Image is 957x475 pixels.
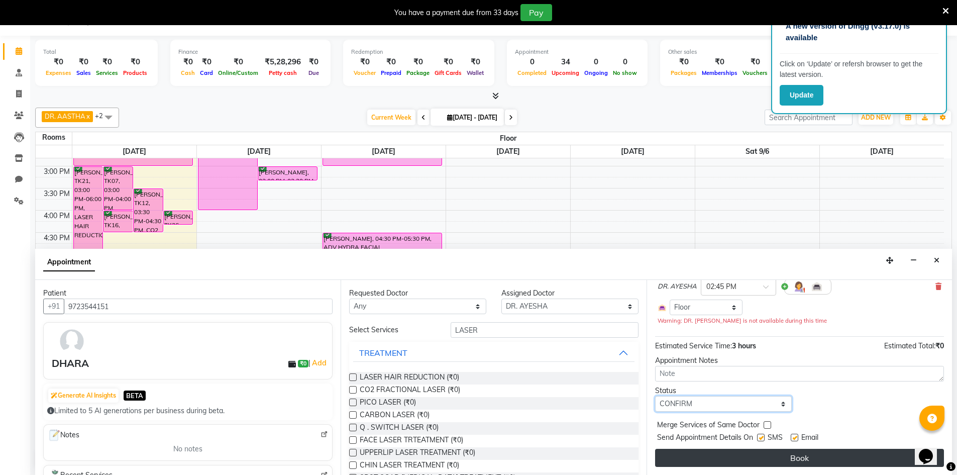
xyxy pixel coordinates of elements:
[360,397,416,410] span: PICO LASER (₹0)
[305,56,323,68] div: ₹0
[765,110,853,125] input: Search Appointment
[57,327,86,356] img: avatar
[770,69,799,76] span: Prepaids
[740,69,770,76] span: Vouchers
[258,167,317,180] div: [PERSON_NAME], 03:00 PM-03:20 PM, CLASSIC GLUTA
[360,385,460,397] span: CO2 FRACTIONAL LASER (₹0)
[216,69,261,76] span: Online/Custom
[42,233,72,243] div: 4:30 PM
[801,432,818,445] span: Email
[245,145,273,158] a: September 2, 2025
[464,56,486,68] div: ₹0
[549,56,582,68] div: 34
[915,435,947,465] iframe: chat widget
[261,56,305,68] div: ₹5,28,296
[64,299,333,314] input: Search by Name/Mobile/Email/Code
[342,325,443,335] div: Select Services
[323,233,442,276] div: [PERSON_NAME], 04:30 PM-05:30 PM, ADV HYDRA FACIAL
[298,360,308,368] span: ₹0
[464,69,486,76] span: Wallet
[868,145,896,158] a: September 7, 2025
[74,69,93,76] span: Sales
[404,56,432,68] div: ₹0
[351,56,378,68] div: ₹0
[859,111,893,125] button: ADD NEW
[619,145,647,158] a: September 5, 2025
[178,69,197,76] span: Cash
[48,389,119,403] button: Generate AI Insights
[515,48,640,56] div: Appointment
[74,167,103,298] div: [PERSON_NAME], TK21, 03:00 PM-06:00 PM, LASER HAIR REDUCTION
[360,435,463,447] span: FACE LASER TRTEATMENT (₹0)
[134,189,163,232] div: [PERSON_NAME], TK12, 03:30 PM-04:30 PM, CO2 FRACTIONAL LASER
[121,145,148,158] a: September 1, 2025
[42,188,72,199] div: 3:30 PM
[582,56,610,68] div: 0
[732,341,756,350] span: 3 hours
[610,56,640,68] div: 0
[124,391,146,400] span: BETA
[378,69,404,76] span: Prepaid
[668,69,699,76] span: Packages
[121,69,150,76] span: Products
[549,69,582,76] span: Upcoming
[610,69,640,76] span: No show
[306,69,322,76] span: Due
[658,317,827,324] small: Warning: DR. [PERSON_NAME] is not available during this time
[655,449,944,467] button: Book
[351,48,486,56] div: Redemption
[197,56,216,68] div: ₹0
[655,355,944,366] div: Appointment Notes
[515,56,549,68] div: 0
[394,8,518,18] div: You have a payment due from 33 days
[308,358,328,367] span: |
[178,56,197,68] div: ₹0
[668,56,699,68] div: ₹0
[43,56,74,68] div: ₹0
[655,341,732,350] span: Estimated Service Time:
[658,303,667,312] img: Interior.png
[780,85,823,106] button: Update
[360,422,439,435] span: Q . SWITCH LASER (₹0)
[266,69,299,76] span: Petty cash
[74,56,93,68] div: ₹0
[494,145,522,158] a: September 4, 2025
[370,145,397,158] a: September 3, 2025
[451,322,639,338] input: Search by service name
[793,280,805,293] img: Hairdresser.png
[432,69,464,76] span: Gift Cards
[668,48,831,56] div: Other sales
[43,48,150,56] div: Total
[36,132,72,143] div: Rooms
[72,132,944,145] span: Floor
[367,110,415,125] span: Current Week
[780,59,938,80] p: Click on ‘Update’ or refersh browser to get the latest version.
[768,432,783,445] span: SMS
[445,114,500,121] span: [DATE] - [DATE]
[699,56,740,68] div: ₹0
[95,112,111,120] span: +2
[404,69,432,76] span: Package
[85,112,90,120] a: x
[655,386,792,396] div: Status
[786,21,932,43] p: A new version of Dingg (v3.17.0) is available
[43,299,64,314] button: +91
[657,432,753,445] span: Send Appointment Details On
[216,56,261,68] div: ₹0
[929,253,944,268] button: Close
[699,69,740,76] span: Memberships
[360,447,475,460] span: UPPERLIP LASER TREATMENT (₹0)
[43,253,95,271] span: Appointment
[121,56,150,68] div: ₹0
[501,288,639,299] div: Assigned Doctor
[93,56,121,68] div: ₹0
[173,444,202,454] span: No notes
[43,69,74,76] span: Expenses
[353,344,634,362] button: TREATMENT
[310,357,328,369] a: Add
[520,4,552,21] button: Pay
[740,56,770,68] div: ₹0
[811,280,823,293] img: Interior.png
[42,166,72,177] div: 3:00 PM
[164,211,193,224] div: [PERSON_NAME], TK26, 04:00 PM-04:20 PM, BASIC GLUTA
